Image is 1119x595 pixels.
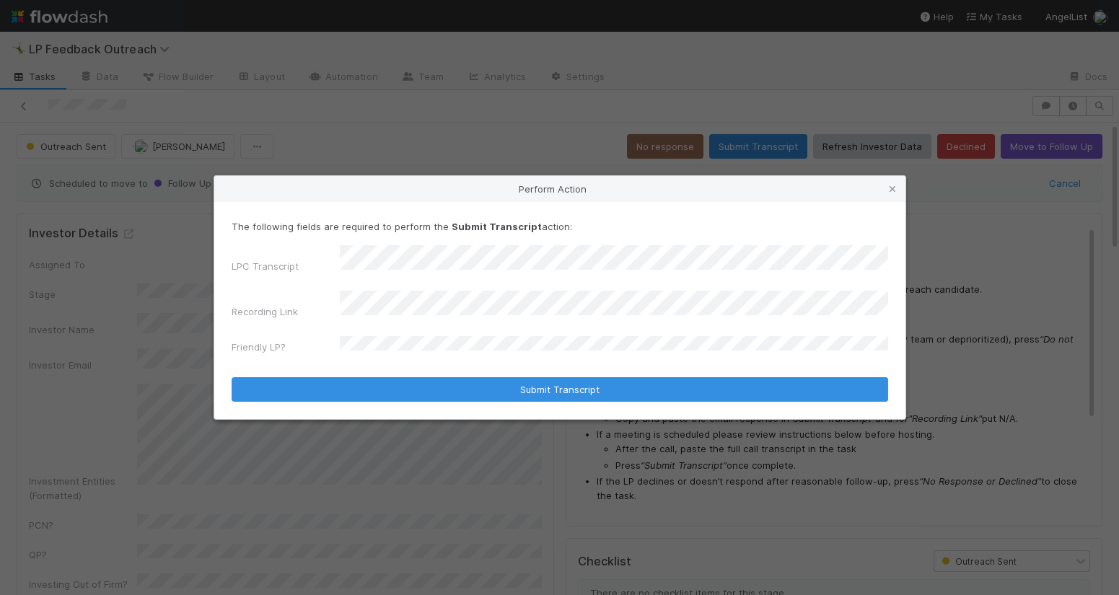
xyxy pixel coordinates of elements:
[232,219,888,234] p: The following fields are required to perform the action:
[232,377,888,402] button: Submit Transcript
[232,304,298,319] label: Recording Link
[232,340,286,354] label: Friendly LP?
[232,259,299,273] label: LPC Transcript
[452,221,542,232] strong: Submit Transcript
[214,176,905,202] div: Perform Action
